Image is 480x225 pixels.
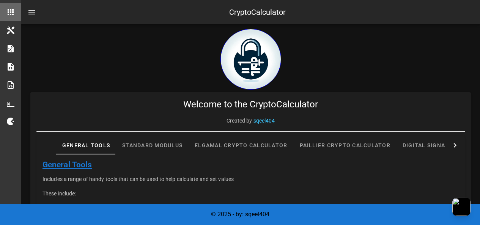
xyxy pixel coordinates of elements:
[36,116,465,125] p: Created by:
[229,6,286,18] div: CryptoCalculator
[211,211,269,218] span: © 2025 - by: sqeel404
[116,136,189,154] div: Standard Modulus
[253,118,275,124] a: sqeel404
[42,175,459,183] p: Includes a range of handy tools that can be used to help calculate and set values
[23,3,41,21] button: nav-menu-toggle
[30,92,471,116] div: Welcome to the CryptoCalculator
[42,160,92,169] a: General Tools
[42,189,459,198] p: These include:
[189,136,293,154] div: Elgamal Crypto Calculator
[294,136,397,154] div: Paillier Crypto Calculator
[220,29,281,90] img: encryption logo
[220,84,281,91] a: home
[56,136,116,154] div: General Tools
